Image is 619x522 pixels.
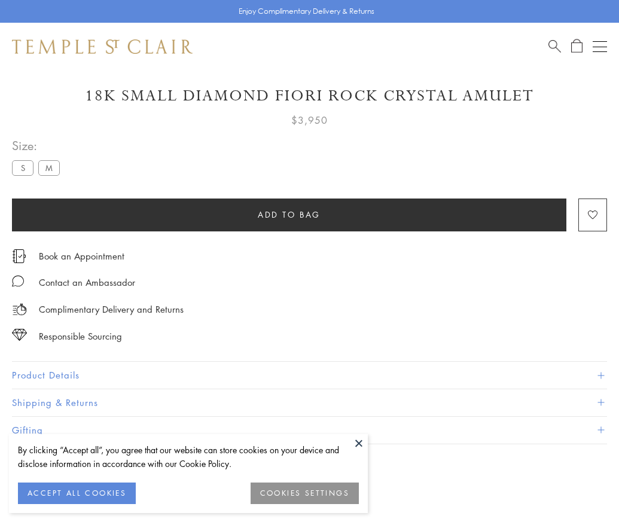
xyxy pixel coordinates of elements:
button: COOKIES SETTINGS [251,483,359,504]
div: Responsible Sourcing [39,329,122,344]
div: By clicking “Accept all”, you agree that our website can store cookies on your device and disclos... [18,443,359,471]
img: icon_sourcing.svg [12,329,27,341]
h1: 18K Small Diamond Fiori Rock Crystal Amulet [12,86,607,106]
a: Book an Appointment [39,249,124,262]
div: Contact an Ambassador [39,275,135,290]
span: Size: [12,136,65,155]
img: Temple St. Clair [12,39,193,54]
img: icon_delivery.svg [12,302,27,317]
img: icon_appointment.svg [12,249,26,263]
span: Add to bag [258,208,321,221]
button: Open navigation [593,39,607,54]
button: Shipping & Returns [12,389,607,416]
label: M [38,160,60,175]
span: $3,950 [291,112,328,128]
button: Add to bag [12,199,566,231]
p: Complimentary Delivery and Returns [39,302,184,317]
img: MessageIcon-01_2.svg [12,275,24,287]
button: Gifting [12,417,607,444]
p: Enjoy Complimentary Delivery & Returns [239,5,374,17]
button: Product Details [12,362,607,389]
label: S [12,160,33,175]
button: ACCEPT ALL COOKIES [18,483,136,504]
a: Open Shopping Bag [571,39,583,54]
a: Search [548,39,561,54]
